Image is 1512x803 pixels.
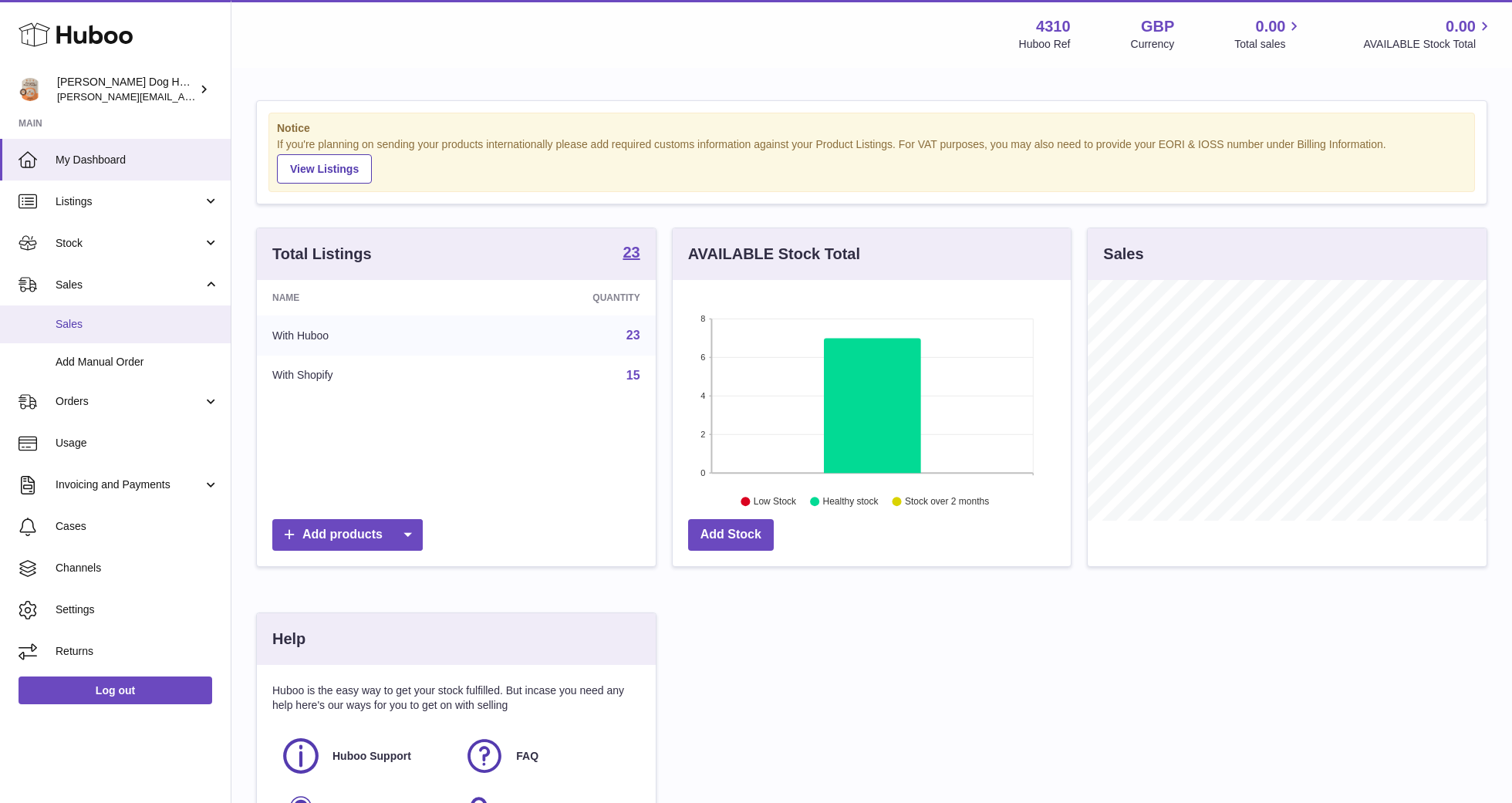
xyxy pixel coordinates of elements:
text: 6 [700,353,705,362]
a: 23 [623,245,640,263]
span: Settings [56,602,219,617]
span: Usage [56,436,219,450]
div: If you're planning on sending your products internationally please add required customs informati... [277,137,1466,184]
span: Total sales [1234,37,1303,52]
span: Listings [56,194,203,209]
a: Add Stock [688,519,774,551]
span: AVAILABLE Stock Total [1363,37,1493,52]
span: Orders [56,394,203,409]
strong: GBP [1141,16,1174,37]
a: View Listings [277,154,372,184]
span: Sales [56,278,203,292]
a: Log out [19,676,212,704]
a: FAQ [464,735,632,777]
a: 0.00 AVAILABLE Stock Total [1363,16,1493,52]
span: Sales [56,317,219,332]
td: With Shopify [257,356,472,396]
a: Add products [272,519,423,551]
span: [PERSON_NAME][EMAIL_ADDRESS][DOMAIN_NAME] [57,90,309,103]
h3: Sales [1103,244,1143,265]
span: My Dashboard [56,153,219,167]
span: Cases [56,519,219,534]
span: Invoicing and Payments [56,477,203,492]
span: 0.00 [1256,16,1286,37]
span: Channels [56,561,219,575]
span: Add Manual Order [56,355,219,369]
span: Returns [56,644,219,659]
a: 15 [626,369,640,382]
text: Healthy stock [822,496,879,507]
div: Currency [1131,37,1175,52]
a: Huboo Support [280,735,448,777]
a: 0.00 Total sales [1234,16,1303,52]
text: 8 [700,314,705,323]
text: Low Stock [754,496,797,507]
text: 2 [700,430,705,439]
text: 0 [700,468,705,477]
a: 23 [626,329,640,342]
strong: 4310 [1036,16,1071,37]
p: Huboo is the easy way to get your stock fulfilled. But incase you need any help here's our ways f... [272,683,640,713]
img: toby@hackneydoghouse.com [19,78,42,101]
div: [PERSON_NAME] Dog House [57,75,196,104]
strong: 23 [623,245,640,260]
h3: Total Listings [272,244,372,265]
text: Stock over 2 months [905,496,989,507]
th: Name [257,280,472,315]
th: Quantity [472,280,656,315]
span: FAQ [516,749,538,764]
h3: AVAILABLE Stock Total [688,244,860,265]
div: Huboo Ref [1019,37,1071,52]
strong: Notice [277,121,1466,136]
span: Huboo Support [332,749,411,764]
h3: Help [272,629,305,649]
span: Stock [56,236,203,251]
span: 0.00 [1446,16,1476,37]
text: 4 [700,391,705,400]
td: With Huboo [257,315,472,356]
